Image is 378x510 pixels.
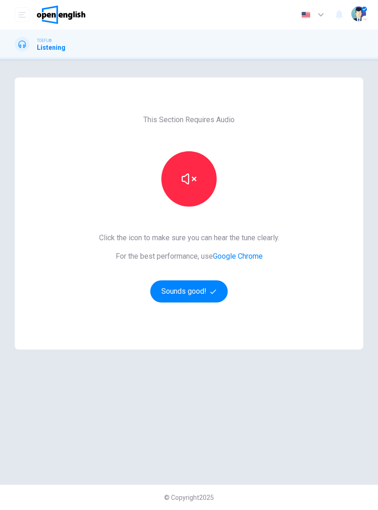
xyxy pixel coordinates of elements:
h1: Listening [37,44,65,51]
img: OpenEnglish logo [37,6,85,24]
a: Google Chrome [213,252,263,261]
span: © Copyright 2025 [164,494,214,501]
img: Profile picture [351,6,366,21]
img: en [300,12,312,18]
button: open mobile menu [15,7,30,22]
span: For the best performance, use [99,251,279,262]
span: This Section Requires Audio [143,114,235,125]
button: Sounds good! [150,280,228,302]
span: Click the icon to make sure you can hear the tune clearly. [99,232,279,243]
span: TOEFL® [37,37,52,44]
